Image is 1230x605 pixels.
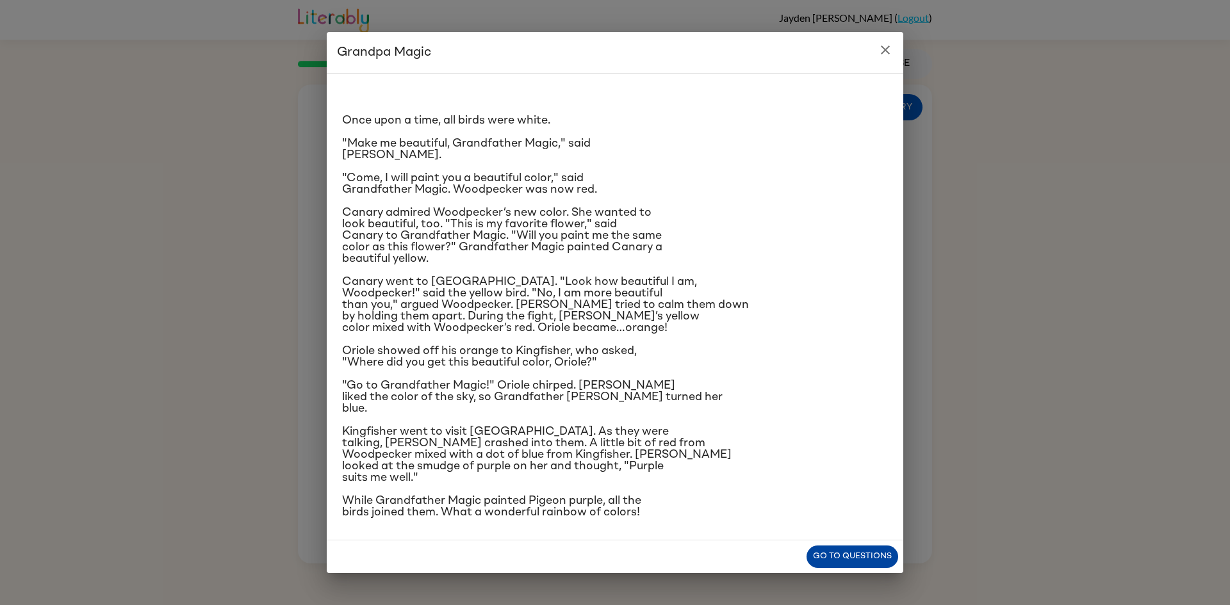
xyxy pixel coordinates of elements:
[342,276,749,334] span: Canary went to [GEOGRAPHIC_DATA]. "Look how beautiful I am, Woodpecker!" said the yellow bird. "N...
[342,380,723,414] span: "Go to Grandfather Magic!" Oriole chirped. [PERSON_NAME] liked the color of the sky, so Grandfath...
[327,32,903,73] h2: Grandpa Magic
[342,426,732,483] span: Kingfisher went to visit [GEOGRAPHIC_DATA]. As they were talking, [PERSON_NAME] crashed into them...
[342,115,550,126] span: Once upon a time, all birds were white.
[342,138,591,161] span: "Make me beautiful, Grandfather Magic," said [PERSON_NAME].
[807,545,898,568] button: Go to questions
[342,207,662,264] span: Canary admired Woodpecker’s new color. She wanted to look beautiful, too. "This is my favorite fl...
[342,345,637,368] span: Oriole showed off his orange to Kingfisher, who asked, "Where did you get this beautiful color, O...
[873,37,898,63] button: close
[342,172,597,195] span: "Come, I will paint you a beautiful color," said Grandfather Magic. Woodpecker was now red.
[342,495,641,518] span: While Grandfather Magic painted Pigeon purple, all the birds joined them. What a wonderful rainbo...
